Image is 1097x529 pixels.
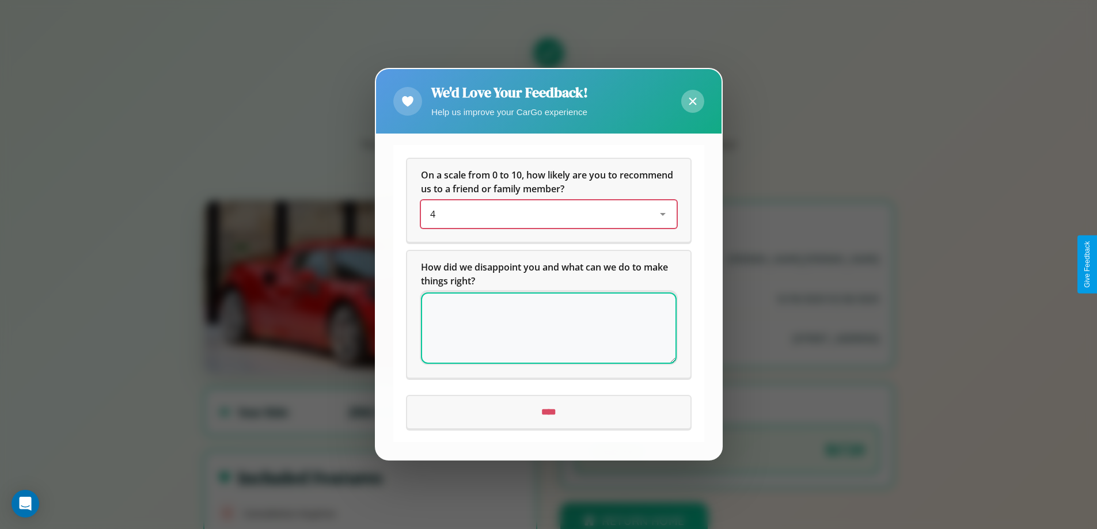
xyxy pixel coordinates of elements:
[1083,241,1091,288] div: Give Feedback
[431,104,588,120] p: Help us improve your CarGo experience
[421,201,677,229] div: On a scale from 0 to 10, how likely are you to recommend us to a friend or family member?
[421,261,670,288] span: How did we disappoint you and what can we do to make things right?
[421,169,677,196] h5: On a scale from 0 to 10, how likely are you to recommend us to a friend or family member?
[12,490,39,517] div: Open Intercom Messenger
[407,159,690,242] div: On a scale from 0 to 10, how likely are you to recommend us to a friend or family member?
[430,208,435,221] span: 4
[421,169,675,196] span: On a scale from 0 to 10, how likely are you to recommend us to a friend or family member?
[431,83,588,102] h2: We'd Love Your Feedback!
